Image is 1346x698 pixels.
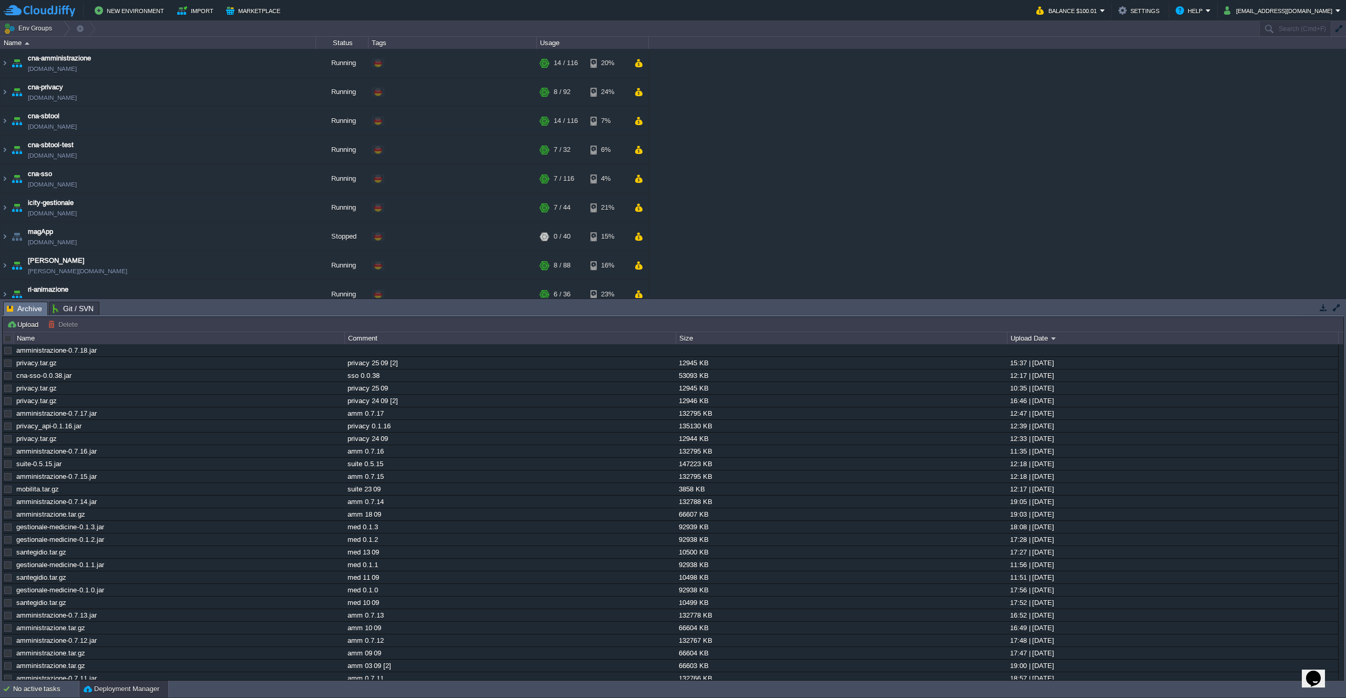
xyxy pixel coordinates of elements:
[16,473,97,480] a: amministrazione-0.7.15.jar
[28,64,77,74] a: [DOMAIN_NAME]
[316,251,369,280] div: Running
[16,536,104,543] a: gestionale-medicine-0.1.2.jar
[676,382,1006,394] div: 12945 KB
[316,49,369,77] div: Running
[676,395,1006,407] div: 12946 KB
[554,136,570,164] div: 7 / 32
[28,169,52,179] a: cna-sso
[1,193,9,222] img: AMDAwAAAACH5BAEAAAAALAAAAAABAAEAAAICRAEAOw==
[676,609,1006,621] div: 132778 KB
[1008,332,1338,344] div: Upload Date
[16,510,85,518] a: amministrazione.tar.gz
[1007,571,1338,583] div: 11:51 | [DATE]
[676,546,1006,558] div: 10500 KB
[676,533,1006,546] div: 92938 KB
[28,121,77,132] a: [DOMAIN_NAME]
[1007,559,1338,571] div: 11:56 | [DATE]
[345,382,675,394] div: privacy 25 09
[16,561,104,569] a: gestionale-medicine-0.1.1.jar
[177,4,217,17] button: Import
[345,508,675,520] div: amm 18 09
[1007,521,1338,533] div: 18:08 | [DATE]
[16,573,66,581] a: santegidio.tar.gz
[676,483,1006,495] div: 3858 KB
[345,357,675,369] div: privacy 25 09 [2]
[345,647,675,659] div: amm 09 09
[554,222,570,251] div: 0 / 40
[676,470,1006,483] div: 132795 KB
[676,433,1006,445] div: 12944 KB
[676,622,1006,634] div: 66604 KB
[48,320,81,329] button: Delete
[1036,4,1100,17] button: Balance $100.01
[676,584,1006,596] div: 92938 KB
[16,460,62,468] a: suite-0.5.15.jar
[590,251,625,280] div: 16%
[16,637,97,644] a: amministrazione-0.7.12.jar
[554,49,578,77] div: 14 / 116
[28,93,77,103] a: [DOMAIN_NAME]
[16,649,85,657] a: amministrazione.tar.gz
[16,359,57,367] a: privacy.tar.gz
[16,397,57,405] a: privacy.tar.gz
[16,409,97,417] a: amministrazione-0.7.17.jar
[53,302,94,315] span: Git / SVN
[28,227,53,237] a: magApp
[1,165,9,193] img: AMDAwAAAACH5BAEAAAAALAAAAAABAAEAAAICRAEAOw==
[16,674,97,682] a: amministrazione-0.7.11.jar
[16,422,81,430] a: privacy_api-0.1.16.jar
[16,435,57,443] a: privacy.tar.gz
[676,407,1006,419] div: 132795 KB
[9,193,24,222] img: AMDAwAAAACH5BAEAAAAALAAAAAABAAEAAAICRAEAOw==
[1007,433,1338,445] div: 12:33 | [DATE]
[1007,647,1338,659] div: 17:47 | [DATE]
[590,222,625,251] div: 15%
[28,82,63,93] a: cna-privacy
[16,498,97,506] a: amministrazione-0.7.14.jar
[345,458,675,470] div: suite 0.5.15
[9,280,24,309] img: AMDAwAAAACH5BAEAAAAALAAAAAABAAEAAAICRAEAOw==
[1302,656,1335,687] iframe: chat widget
[1,251,9,280] img: AMDAwAAAACH5BAEAAAAALAAAAAABAAEAAAICRAEAOw==
[554,78,570,106] div: 8 / 92
[4,4,75,17] img: CloudJiffy
[554,251,570,280] div: 8 / 88
[317,37,368,49] div: Status
[316,280,369,309] div: Running
[1007,407,1338,419] div: 12:47 | [DATE]
[1007,672,1338,684] div: 18:57 | [DATE]
[676,445,1006,457] div: 132795 KB
[1,37,315,49] div: Name
[316,165,369,193] div: Running
[28,179,77,190] a: [DOMAIN_NAME]
[9,165,24,193] img: AMDAwAAAACH5BAEAAAAALAAAAAABAAEAAAICRAEAOw==
[28,53,91,64] a: cna-amministrazione
[590,78,625,106] div: 24%
[1176,4,1206,17] button: Help
[28,266,127,276] a: [PERSON_NAME][DOMAIN_NAME]
[677,332,1007,344] div: Size
[1007,357,1338,369] div: 15:37 | [DATE]
[369,37,536,49] div: Tags
[28,150,77,161] a: [DOMAIN_NAME]
[28,198,74,208] span: icity-gestionale
[676,420,1006,432] div: 135130 KB
[28,284,68,295] span: ri-animazione
[345,445,675,457] div: amm 0.7.16
[316,193,369,222] div: Running
[9,136,24,164] img: AMDAwAAAACH5BAEAAAAALAAAAAABAAEAAAICRAEAOw==
[345,521,675,533] div: med 0.1.3
[1,107,9,135] img: AMDAwAAAACH5BAEAAAAALAAAAAABAAEAAAICRAEAOw==
[1007,609,1338,621] div: 16:52 | [DATE]
[554,107,578,135] div: 14 / 116
[28,111,59,121] a: cna-sbtool
[590,136,625,164] div: 6%
[316,222,369,251] div: Stopped
[316,107,369,135] div: Running
[345,559,675,571] div: med 0.1.1
[25,42,29,45] img: AMDAwAAAACH5BAEAAAAALAAAAAABAAEAAAICRAEAOw==
[345,470,675,483] div: amm 0.7.15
